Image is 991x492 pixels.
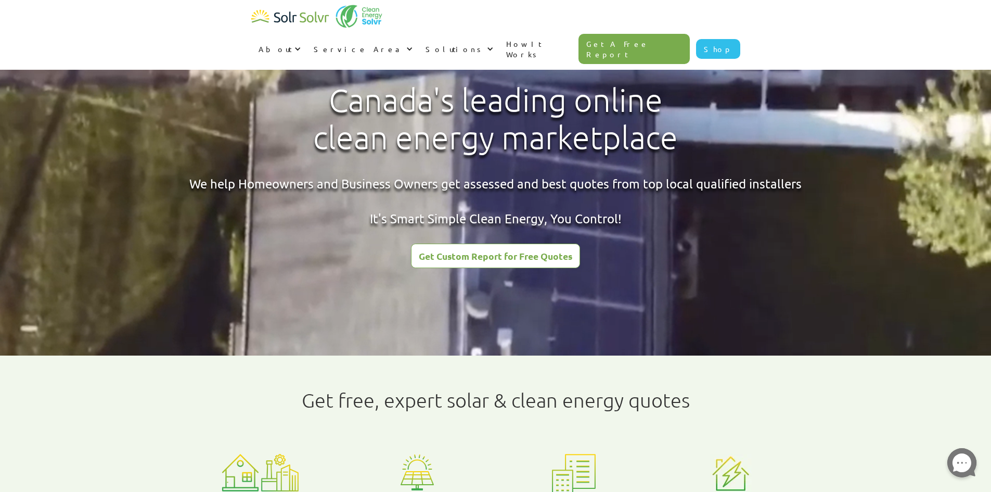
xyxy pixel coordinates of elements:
a: Get A Free Report [578,34,690,64]
a: How It Works [499,28,579,70]
h1: Get free, expert solar & clean energy quotes [302,389,690,412]
a: Get Custom Report for Free Quotes [411,244,580,268]
div: Service Area [314,44,404,54]
div: Service Area [306,33,418,65]
a: Shop [696,39,740,59]
div: We help Homeowners and Business Owners get assessed and best quotes from top local qualified inst... [189,175,802,228]
div: About [251,33,306,65]
div: Get Custom Report for Free Quotes [419,251,572,261]
div: Solutions [426,44,484,54]
div: Solutions [418,33,499,65]
h1: Canada's leading online clean energy marketplace [304,82,687,157]
div: About [259,44,292,54]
